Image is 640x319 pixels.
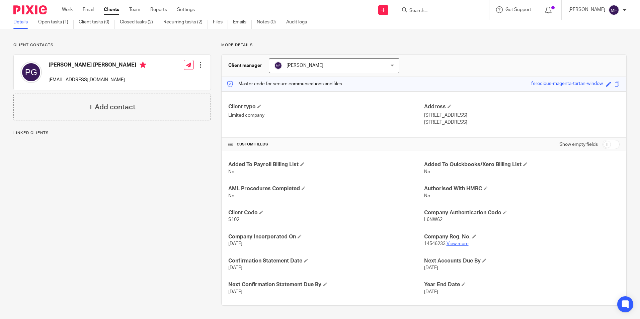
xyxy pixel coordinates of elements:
[228,161,424,168] h4: Added To Payroll Billing List
[424,103,620,110] h4: Address
[228,170,234,174] span: No
[424,281,620,288] h4: Year End Date
[13,42,211,48] p: Client contacts
[227,81,342,87] p: Master code for secure communications and files
[424,209,620,216] h4: Company Authentication Code
[286,16,312,29] a: Audit logs
[409,8,469,14] input: Search
[228,112,424,119] p: Limited company
[424,185,620,192] h4: Authorised With HMRC
[13,5,47,14] img: Pixie
[228,194,234,198] span: No
[163,16,208,29] a: Recurring tasks (2)
[424,290,438,294] span: [DATE]
[447,241,469,246] a: View more
[424,112,620,119] p: [STREET_ADDRESS]
[505,7,531,12] span: Get Support
[228,265,242,270] span: [DATE]
[228,142,424,147] h4: CUSTOM FIELDS
[221,42,627,48] p: More details
[424,161,620,168] h4: Added To Quickbooks/Xero Billing List
[62,6,73,13] a: Work
[13,130,211,136] p: Linked clients
[79,16,115,29] a: Client tasks (0)
[274,62,282,70] img: svg%3E
[228,62,262,69] h3: Client manager
[424,233,620,240] h4: Company Reg. No.
[228,241,242,246] span: [DATE]
[424,241,446,246] span: 14546233
[559,141,598,148] label: Show empty fields
[228,281,424,288] h4: Next Confirmation Statement Due By
[287,63,323,68] span: [PERSON_NAME]
[228,209,424,216] h4: Client Code
[424,119,620,126] p: [STREET_ADDRESS]
[228,290,242,294] span: [DATE]
[120,16,158,29] a: Closed tasks (2)
[424,170,430,174] span: No
[424,217,443,222] span: L6NW62
[228,217,239,222] span: S102
[228,185,424,192] h4: AML Procedures Completed
[38,16,74,29] a: Open tasks (1)
[568,6,605,13] p: [PERSON_NAME]
[13,16,33,29] a: Details
[49,62,146,70] h4: [PERSON_NAME] [PERSON_NAME]
[257,16,281,29] a: Notes (0)
[213,16,228,29] a: Files
[609,5,619,15] img: svg%3E
[129,6,140,13] a: Team
[140,62,146,68] i: Primary
[424,257,620,264] h4: Next Accounts Due By
[83,6,94,13] a: Email
[177,6,195,13] a: Settings
[424,265,438,270] span: [DATE]
[49,77,146,83] p: [EMAIL_ADDRESS][DOMAIN_NAME]
[531,80,603,88] div: ferocious-magenta-tartan-window
[228,257,424,264] h4: Confirmation Statement Date
[89,102,136,112] h4: + Add contact
[424,194,430,198] span: No
[233,16,252,29] a: Emails
[228,233,424,240] h4: Company Incorporated On
[20,62,42,83] img: svg%3E
[150,6,167,13] a: Reports
[104,6,119,13] a: Clients
[228,103,424,110] h4: Client type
